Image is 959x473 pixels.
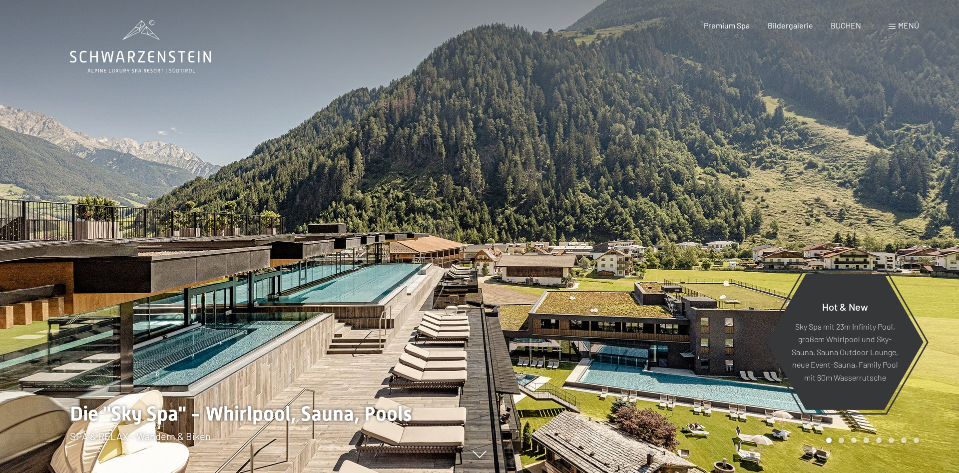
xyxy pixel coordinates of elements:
div: Carousel Page 2 [839,438,844,443]
a: Premium Spa [704,20,750,30]
span: Hot & New [822,300,868,312]
div: Carousel Page 1 (Current Slide) [826,438,832,443]
div: Carousel Page 4 [864,438,869,443]
span: Menü [898,20,919,30]
a: Hot & New Sky Spa mit 23m Infinity Pool, großem Whirlpool und Sky-Sauna, Sauna Outdoor Lounge, ne... [766,273,924,411]
div: Carousel Pagination [823,438,919,443]
div: Carousel Page 6 [889,438,894,443]
a: Bildergalerie [768,20,813,30]
div: Carousel Page 7 [901,438,907,443]
div: Carousel Page 3 [851,438,857,443]
div: Carousel Page 8 [914,438,919,443]
div: Carousel Page 5 [876,438,882,443]
p: Sky Spa mit 23m Infinity Pool, großem Whirlpool und Sky-Sauna, Sauna Outdoor Lounge, neue Event-S... [791,320,899,384]
a: BUCHEN [831,20,861,30]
